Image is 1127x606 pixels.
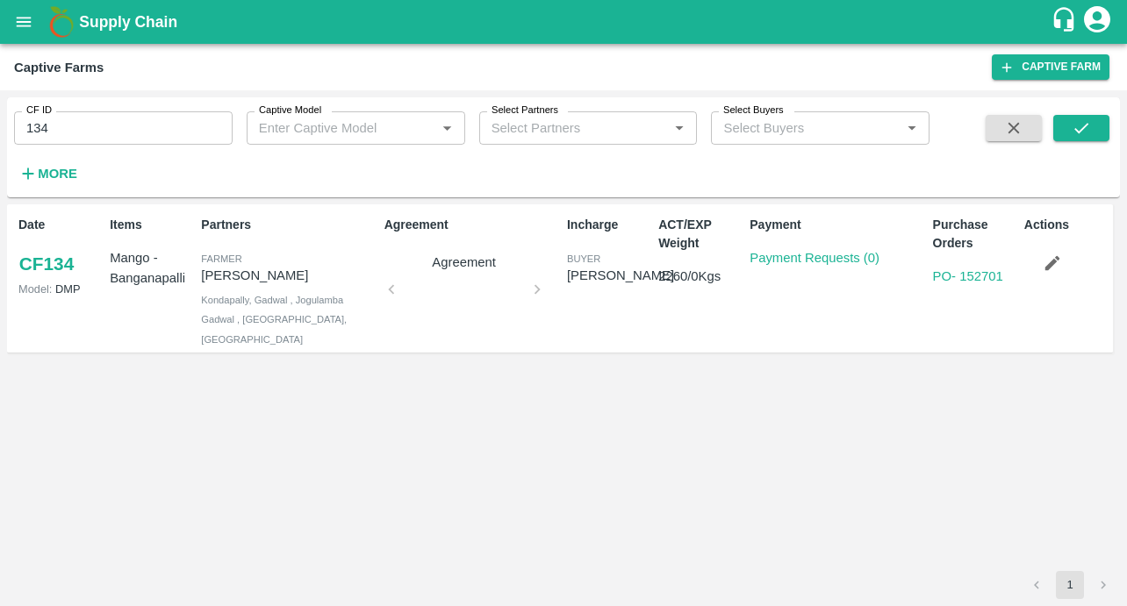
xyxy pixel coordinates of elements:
[384,216,560,234] p: Agreement
[18,216,103,234] p: Date
[567,216,651,234] p: Incharge
[14,56,104,79] div: Captive Farms
[44,4,79,39] img: logo
[79,10,1051,34] a: Supply Chain
[435,117,458,139] button: Open
[933,269,1003,283] a: PO- 152701
[398,253,530,272] p: Agreement
[750,216,925,234] p: Payment
[658,267,743,286] p: 2260 / 0 Kgs
[1020,571,1120,599] nav: pagination navigation
[14,159,82,189] button: More
[933,216,1017,253] p: Purchase Orders
[201,266,377,285] p: [PERSON_NAME]
[750,251,879,265] a: Payment Requests (0)
[110,216,194,234] p: Items
[201,216,377,234] p: Partners
[110,248,194,288] p: Mango - Banganapalli
[38,167,77,181] strong: More
[716,117,872,139] input: Select Buyers
[485,117,641,139] input: Select Partners
[252,117,408,139] input: Enter Captive Model
[658,216,743,253] p: ACT/EXP Weight
[201,295,347,345] span: Kondapally, Gadwal , Jogulamba Gadwal , [GEOGRAPHIC_DATA], [GEOGRAPHIC_DATA]
[259,103,321,118] label: Captive Model
[79,13,177,31] b: Supply Chain
[201,253,241,264] span: Farmer
[1024,216,1109,234] p: Actions
[4,2,44,42] button: open drawer
[1051,6,1081,38] div: customer-support
[992,54,1109,80] a: Captive Farm
[567,266,674,285] div: [PERSON_NAME]
[1056,571,1084,599] button: page 1
[668,117,691,139] button: Open
[901,117,923,139] button: Open
[492,103,558,118] label: Select Partners
[26,103,52,118] label: CF ID
[18,248,75,280] a: CF134
[14,111,233,145] input: Enter CF ID
[567,253,600,264] span: buyer
[18,281,103,297] p: DMP
[1081,4,1113,40] div: account of current user
[723,103,784,118] label: Select Buyers
[18,282,52,296] span: Model:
